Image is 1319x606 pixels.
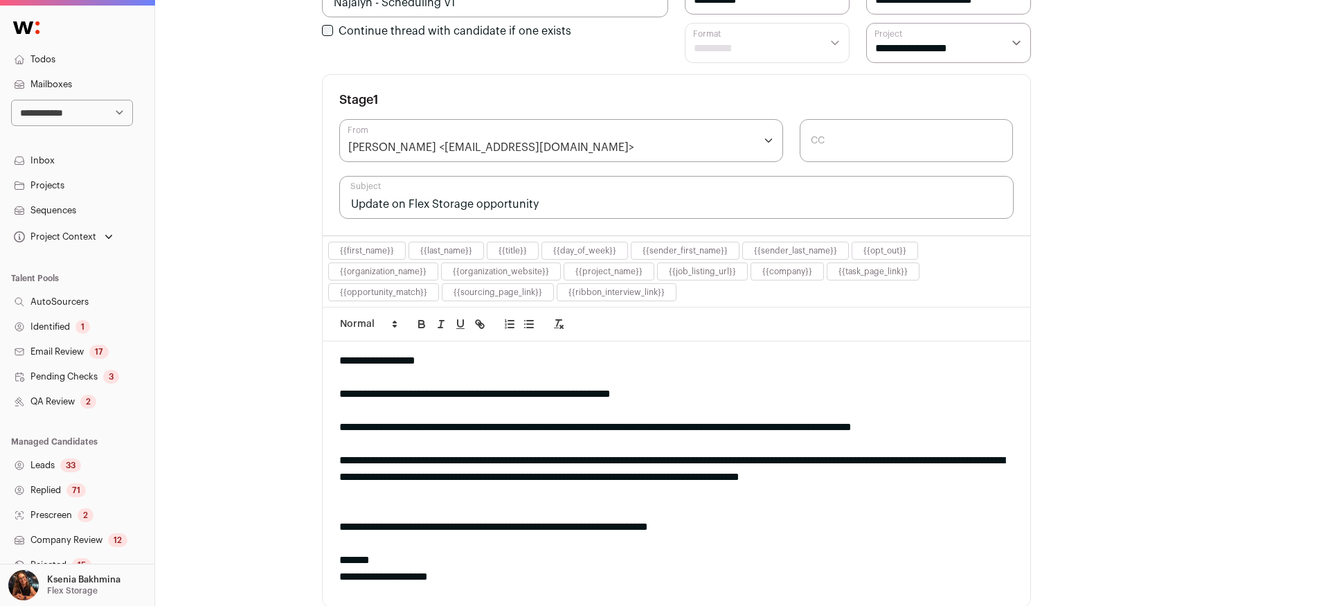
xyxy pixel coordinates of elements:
[339,26,571,37] label: Continue thread with candidate if one exists
[454,287,542,298] button: {{sourcing_page_link}}
[340,287,427,298] button: {{opportunity_match}}
[863,245,906,256] button: {{opt_out}}
[340,245,394,256] button: {{first_name}}
[568,287,665,298] button: {{ribbon_interview_link}}
[11,227,116,247] button: Open dropdown
[47,574,120,585] p: Ksenia Bakhmina
[47,585,98,596] p: Flex Storage
[499,245,527,256] button: {{title}}
[72,558,91,572] div: 15
[800,119,1014,162] input: CC
[6,14,47,42] img: Wellfound
[103,370,119,384] div: 3
[60,458,81,472] div: 33
[75,320,90,334] div: 1
[838,266,908,277] button: {{task_page_link}}
[420,245,472,256] button: {{last_name}}
[453,266,549,277] button: {{organization_website}}
[6,570,123,600] button: Open dropdown
[8,570,39,600] img: 13968079-medium_jpg
[11,231,96,242] div: Project Context
[89,345,109,359] div: 17
[66,483,86,497] div: 71
[754,245,837,256] button: {{sender_last_name}}
[373,93,379,106] span: 1
[340,266,427,277] button: {{organization_name}}
[78,508,93,522] div: 2
[762,266,812,277] button: {{company}}
[669,266,736,277] button: {{job_listing_url}}
[643,245,728,256] button: {{sender_first_name}}
[80,395,96,409] div: 2
[348,139,634,156] div: [PERSON_NAME] <[EMAIL_ADDRESS][DOMAIN_NAME]>
[575,266,643,277] button: {{project_name}}
[339,91,379,108] h3: Stage
[108,533,127,547] div: 12
[553,245,616,256] button: {{day_of_week}}
[339,176,1014,219] input: Subject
